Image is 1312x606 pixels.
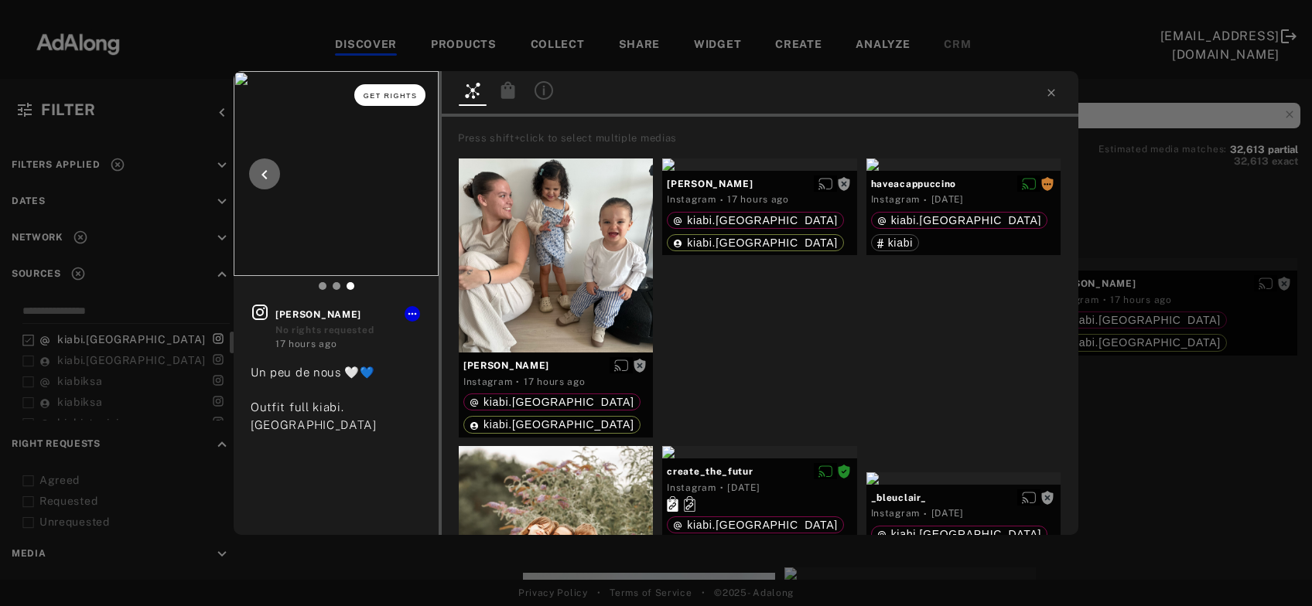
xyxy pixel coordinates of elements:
span: kiabi.[GEOGRAPHIC_DATA] [891,528,1042,540]
div: kiabi.france [877,215,1042,226]
span: · [924,508,928,520]
span: [PERSON_NAME] [667,177,852,191]
button: Enable diffusion on this media [1017,489,1040,506]
div: Instagram [667,192,716,206]
span: _bleuclair_ [871,491,1056,505]
div: kiabi.france [673,215,838,226]
span: Rights not requested [1040,492,1054,502]
div: kiabi [877,237,913,248]
div: kiabi.france [470,419,634,430]
div: Instagram [871,506,920,520]
span: kiabi.[GEOGRAPHIC_DATA] [483,396,634,408]
span: kiabi.[GEOGRAPHIC_DATA] [687,237,838,249]
time: 2025-08-11T13:39:58.000Z [275,339,337,349]
div: Widget de chat [1235,532,1312,606]
iframe: Chat Widget [1235,532,1312,606]
span: Un peu de nous 🤍💙 Outfit full kiabi.[GEOGRAPHIC_DATA] [251,366,377,431]
button: Enable diffusion on this media [610,357,633,373]
time: 2025-05-03T08:12:46.000Z [931,508,964,519]
span: [PERSON_NAME] [463,359,648,373]
span: · [720,482,724,494]
span: Get rights [364,92,418,100]
button: Disable diffusion on this media [1017,175,1040,192]
svg: Similar products linked [684,496,695,512]
span: · [516,376,520,388]
span: kiabi.[GEOGRAPHIC_DATA] [687,214,838,226]
button: Get rights [354,84,425,106]
span: haveacappuccino [871,177,1056,191]
span: Rights requested [1040,178,1054,189]
div: kiabi.france [673,237,838,248]
div: kiabi.france [673,519,838,530]
span: · [720,194,724,206]
span: [PERSON_NAME] [275,308,422,322]
span: kiabi [888,237,913,249]
svg: Exact products linked [667,496,678,512]
span: · [924,194,928,206]
div: kiabi.france [470,397,634,407]
span: No rights requested [275,325,374,335]
div: Instagram [667,481,716,495]
button: Disable diffusion on this media [814,463,837,479]
span: kiabi.[GEOGRAPHIC_DATA] [687,519,838,531]
time: 2025-06-09T08:43:04.000Z [727,482,760,493]
span: Rights not requested [837,178,851,189]
span: create_the_futur [667,465,852,478]
button: Enable diffusion on this media [814,175,837,192]
span: kiabi.[GEOGRAPHIC_DATA] [483,418,634,431]
div: kiabi.france [877,529,1042,540]
span: Rights agreed [837,465,851,476]
div: Instagram [871,192,920,206]
span: Rights not requested [633,359,647,370]
img: INS_DNN3vD3iry6_2 [234,71,439,276]
div: Press shift+click to select multiple medias [458,131,1073,146]
span: kiabi.[GEOGRAPHIC_DATA] [891,214,1042,226]
time: 2025-08-11T13:39:58.000Z [727,194,788,205]
time: 2025-05-23T19:56:40.000Z [931,194,964,205]
div: Instagram [463,375,512,389]
time: 2025-08-11T13:39:58.000Z [524,376,585,387]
